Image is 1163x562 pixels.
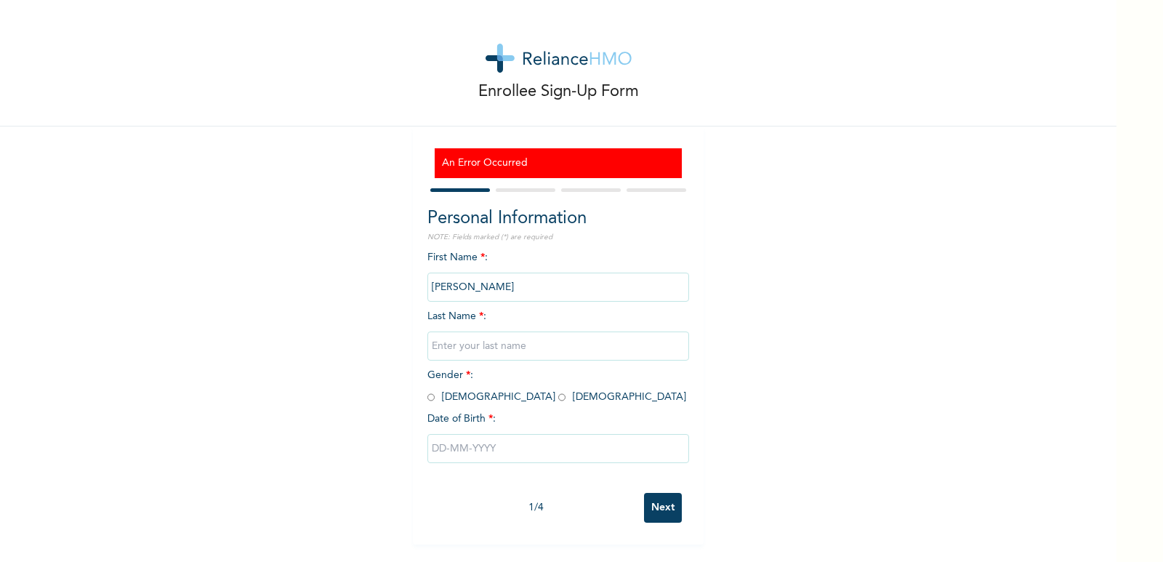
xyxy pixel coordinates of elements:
span: Date of Birth : [427,412,496,427]
p: Enrollee Sign-Up Form [478,80,639,104]
div: 1 / 4 [427,500,644,515]
input: Enter your first name [427,273,689,302]
h3: An Error Occurred [442,156,675,171]
input: Next [644,493,682,523]
img: logo [486,44,632,73]
span: First Name : [427,252,689,292]
span: Last Name : [427,311,689,351]
h2: Personal Information [427,206,689,232]
input: Enter your last name [427,332,689,361]
p: NOTE: Fields marked (*) are required [427,232,689,243]
input: DD-MM-YYYY [427,434,689,463]
span: Gender : [DEMOGRAPHIC_DATA] [DEMOGRAPHIC_DATA] [427,370,686,402]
